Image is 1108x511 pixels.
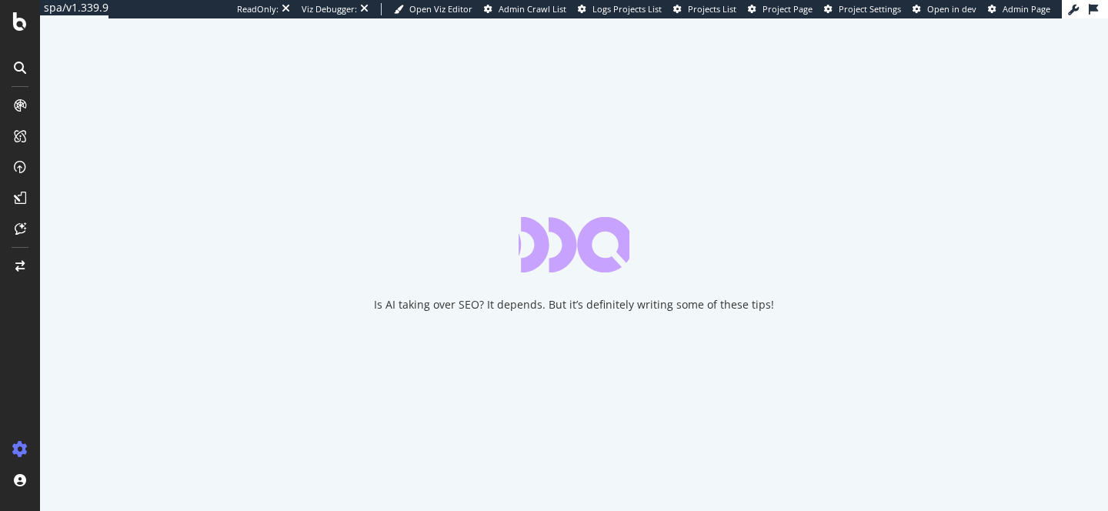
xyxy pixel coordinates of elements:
[302,3,357,15] div: Viz Debugger:
[237,3,279,15] div: ReadOnly:
[927,3,976,15] span: Open in dev
[578,3,662,15] a: Logs Projects List
[824,3,901,15] a: Project Settings
[519,217,629,272] div: animation
[839,3,901,15] span: Project Settings
[499,3,566,15] span: Admin Crawl List
[592,3,662,15] span: Logs Projects List
[748,3,813,15] a: Project Page
[988,3,1050,15] a: Admin Page
[484,3,566,15] a: Admin Crawl List
[673,3,736,15] a: Projects List
[1003,3,1050,15] span: Admin Page
[688,3,736,15] span: Projects List
[763,3,813,15] span: Project Page
[409,3,472,15] span: Open Viz Editor
[374,297,774,312] div: Is AI taking over SEO? It depends. But it’s definitely writing some of these tips!
[913,3,976,15] a: Open in dev
[394,3,472,15] a: Open Viz Editor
